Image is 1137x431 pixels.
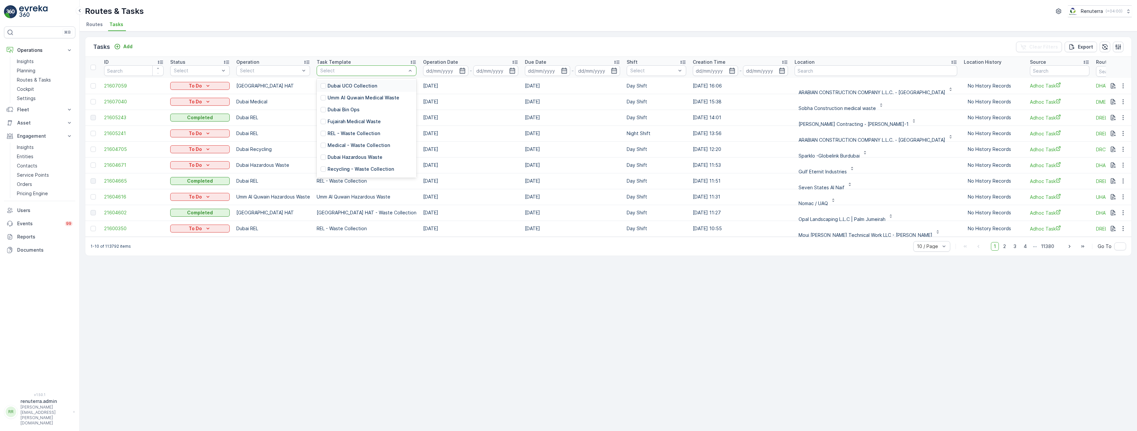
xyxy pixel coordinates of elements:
[64,30,71,35] p: ⌘B
[799,89,945,96] p: ARABIAN CONSTRUCTION COMPANY L.L.C. - [GEOGRAPHIC_DATA]
[91,115,96,120] div: Toggle Row Selected
[1068,8,1078,15] img: Screenshot_2024-07-26_at_13.33.01.png
[1030,98,1089,105] a: Adhoc Task
[240,67,300,74] p: Select
[104,59,109,65] p: ID
[522,173,623,189] td: [DATE]
[1030,209,1089,216] span: Adhoc Task
[17,207,73,214] p: Users
[14,170,75,180] a: Service Points
[317,178,416,184] p: REL - Waste Collection
[1030,114,1089,121] a: Adhoc Task
[236,162,310,168] p: Dubai Hazardous Waste
[522,110,623,126] td: [DATE]
[1000,242,1009,251] span: 2
[328,83,377,89] p: Dubai UCO Collection
[799,232,932,238] p: Mouj [PERSON_NAME] Technical Work LLC - [PERSON_NAME]
[522,94,623,110] td: [DATE]
[743,65,788,76] input: dd/mm/yyyy
[236,178,310,184] p: Dubai REL
[104,98,164,105] a: 21607040
[17,153,33,160] p: Entities
[630,67,676,74] p: Select
[17,77,51,83] p: Routes & Tasks
[170,129,230,137] button: To Do
[522,157,623,173] td: [DATE]
[236,225,310,232] p: Dubai REL
[189,98,202,105] p: To Do
[14,66,75,75] a: Planning
[799,168,847,175] p: Gulf Eternit Industries
[104,130,164,137] a: 21605241
[522,126,623,141] td: [DATE]
[17,67,35,74] p: Planning
[66,221,71,226] p: 99
[170,59,185,65] p: Status
[795,96,888,107] button: Sobha Construction medical waste
[91,210,96,215] div: Toggle Row Selected
[317,194,416,200] p: Umm Al Quwain Hazardous Waste
[104,114,164,121] a: 21605243
[689,126,791,141] td: [DATE] 13:56
[17,144,34,151] p: Insights
[795,144,872,155] button: Sparklo -Globelink Burdubai
[20,398,70,405] p: renuterra.admin
[689,110,791,126] td: [DATE] 14:01
[17,86,34,92] p: Cockpit
[14,161,75,170] a: Contacts
[104,146,164,153] a: 21604705
[1096,59,1110,65] p: Route
[525,59,546,65] p: Due Date
[104,178,164,184] a: 21604665
[109,21,123,28] span: Tasks
[799,153,860,159] p: Sparklo -Globelink Burdubai
[91,226,96,231] div: Toggle Row Selected
[328,154,382,161] p: Dubai Hazardous Waste
[17,58,34,65] p: Insights
[14,180,75,189] a: Orders
[170,177,230,185] button: Completed
[1106,9,1122,14] p: ( +04:00 )
[189,146,202,153] p: To Do
[1030,146,1089,153] a: Adhoc Task
[968,194,1019,200] p: No History Records
[795,176,856,186] button: Seven States Al Naif
[17,162,37,169] p: Contacts
[14,94,75,103] a: Settings
[4,217,75,230] a: Events99
[170,209,230,217] button: Completed
[968,130,1019,137] p: No History Records
[104,194,164,200] span: 21604616
[968,178,1019,184] p: No History Records
[689,221,791,236] td: [DATE] 10:55
[968,162,1019,168] p: No History Records
[799,105,876,112] p: Sobha Construction medical waste
[420,110,522,126] td: [DATE]
[795,65,957,76] input: Search
[91,162,96,168] div: Toggle Row Selected
[627,114,686,121] p: Day Shift
[174,67,219,74] p: Select
[104,162,164,168] a: 21604671
[423,65,468,76] input: dd/mm/yyyy
[1030,178,1089,185] span: Adhoc Task
[627,130,686,137] p: Night Shift
[17,220,61,227] p: Events
[627,178,686,184] p: Day Shift
[964,59,1001,65] p: Location History
[795,81,957,91] button: ARABIAN CONSTRUCTION COMPANY L.L.C. - [GEOGRAPHIC_DATA]
[14,143,75,152] a: Insights
[1098,243,1112,250] span: Go To
[522,189,623,205] td: [DATE]
[420,189,522,205] td: [DATE]
[627,83,686,89] p: Day Shift
[104,83,164,89] span: 21607059
[4,129,75,143] button: Engagement
[19,5,48,18] img: logo_light-DOdMpM7g.png
[689,157,791,173] td: [DATE] 11:53
[1030,59,1046,65] p: Source
[328,118,381,125] p: Fujairah Medical Waste
[1016,42,1062,52] button: Clear Filters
